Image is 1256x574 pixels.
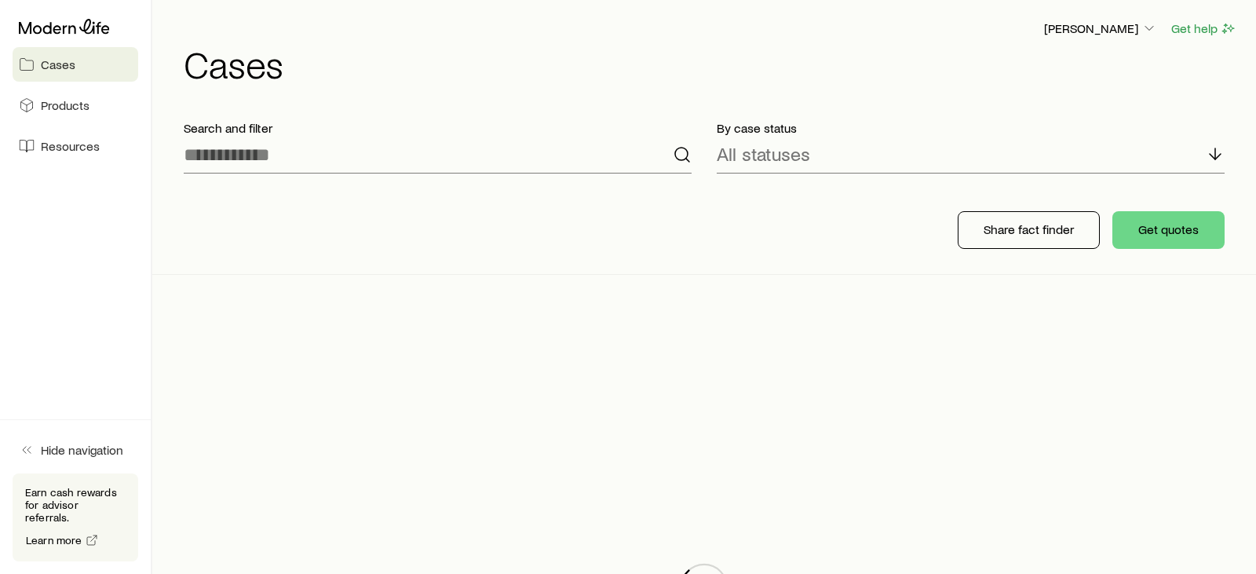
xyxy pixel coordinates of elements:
[41,97,89,113] span: Products
[958,211,1100,249] button: Share fact finder
[1112,211,1225,249] button: Get quotes
[13,473,138,561] div: Earn cash rewards for advisor referrals.Learn more
[13,433,138,467] button: Hide navigation
[184,45,1237,82] h1: Cases
[41,138,100,154] span: Resources
[984,221,1074,237] p: Share fact finder
[41,442,123,458] span: Hide navigation
[41,57,75,72] span: Cases
[1044,20,1157,36] p: [PERSON_NAME]
[25,486,126,524] p: Earn cash rewards for advisor referrals.
[1170,20,1237,38] button: Get help
[184,120,692,136] p: Search and filter
[1043,20,1158,38] button: [PERSON_NAME]
[717,143,810,165] p: All statuses
[13,88,138,122] a: Products
[13,129,138,163] a: Resources
[717,120,1225,136] p: By case status
[26,535,82,546] span: Learn more
[13,47,138,82] a: Cases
